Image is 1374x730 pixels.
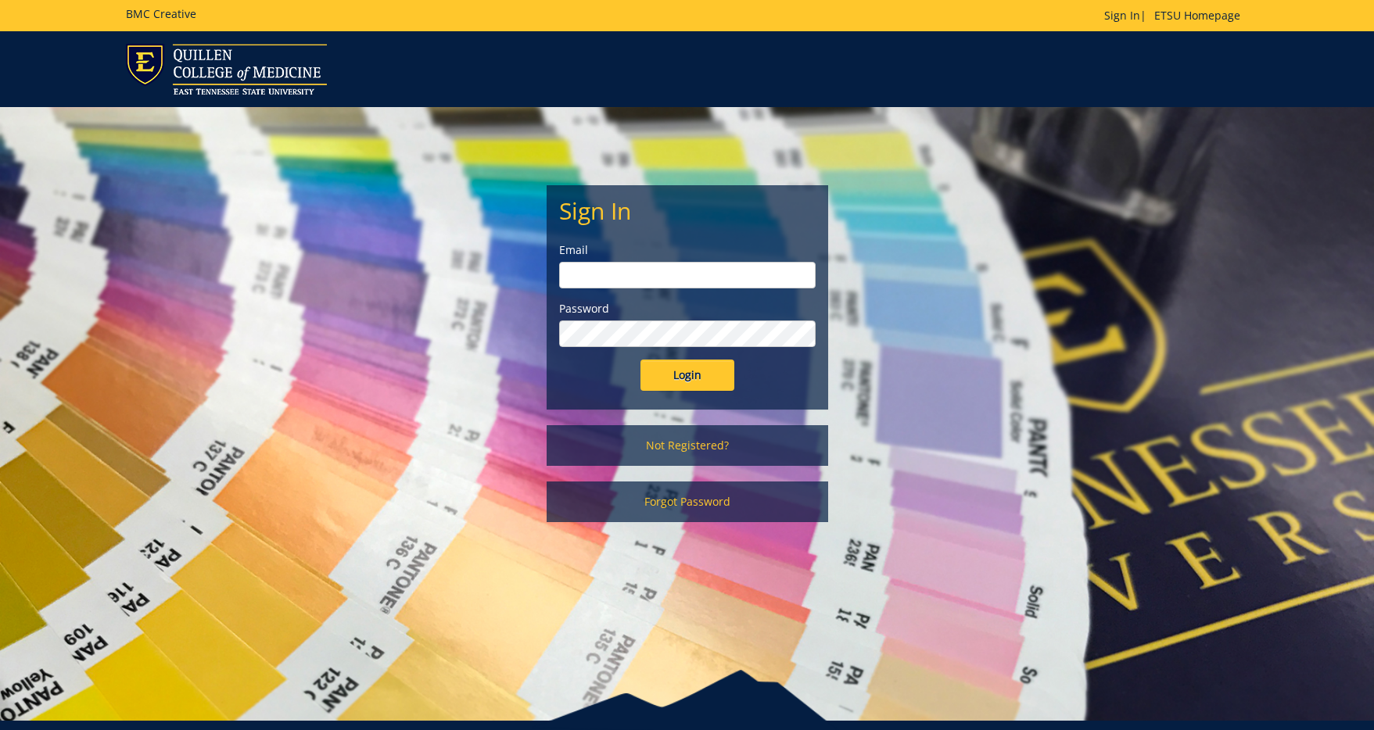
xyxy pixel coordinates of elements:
[559,301,816,317] label: Password
[1104,8,1140,23] a: Sign In
[547,481,828,522] a: Forgot Password
[559,242,816,258] label: Email
[1146,8,1248,23] a: ETSU Homepage
[126,44,327,95] img: ETSU logo
[547,425,828,466] a: Not Registered?
[640,360,734,391] input: Login
[126,8,196,20] h5: BMC Creative
[559,198,816,224] h2: Sign In
[1104,8,1248,23] p: |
